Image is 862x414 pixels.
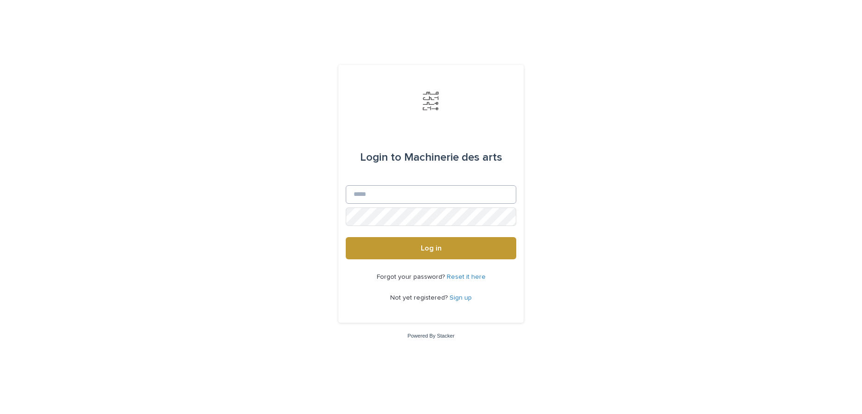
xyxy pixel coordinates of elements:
[447,274,486,280] a: Reset it here
[360,144,502,170] div: Machinerie des arts
[390,295,450,301] span: Not yet registered?
[346,237,516,259] button: Log in
[417,87,445,115] img: Jx8JiDZqSLW7pnA6nIo1
[360,152,401,163] span: Login to
[450,295,472,301] a: Sign up
[407,333,454,339] a: Powered By Stacker
[377,274,447,280] span: Forgot your password?
[421,245,442,252] span: Log in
